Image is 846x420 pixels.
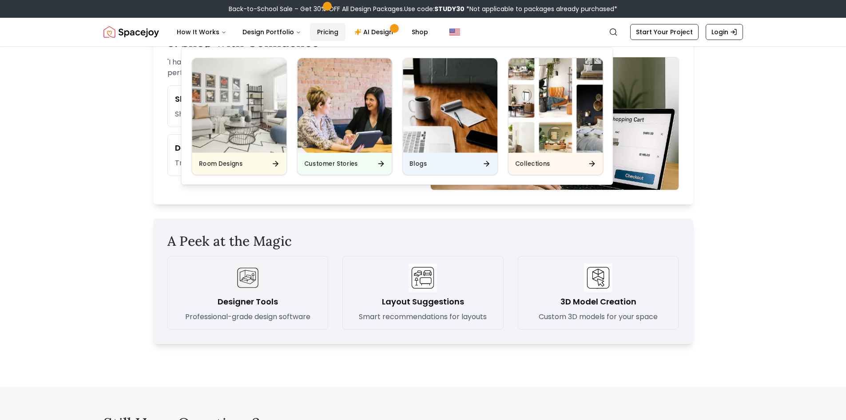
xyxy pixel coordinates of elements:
[359,312,487,322] p: Smart recommendations for layouts
[167,233,679,249] h2: A Peek at the Magic
[560,296,636,308] h3: 3D Model Creation
[539,312,658,322] p: Custom 3D models for your space
[234,264,262,292] img: Designer Tools icon
[584,264,612,292] img: 3D Model Creation icon
[409,264,437,292] img: Layout Suggestions icon
[103,23,159,41] a: Spacejoy
[382,296,464,308] h3: Layout Suggestions
[434,4,465,13] b: STUDY30
[310,23,346,41] a: Pricing
[170,23,234,41] button: How It Works
[103,18,743,46] nav: Global
[465,4,617,13] span: *Not applicable to packages already purchased*
[185,312,310,322] p: Professional-grade design software
[630,24,699,40] a: Start Your Project
[404,4,465,13] span: Use code:
[235,23,308,41] button: Design Portfolio
[167,34,679,50] h2: 5. Shop with Confidence
[449,27,460,37] img: United States
[229,4,617,13] div: Back-to-School Sale – Get 30% OFF All Design Packages.
[167,57,416,78] p: ' I had a hard time envisioning... but everything came together perfectly. '
[218,296,278,308] h3: Designer Tools
[347,23,403,41] a: AI Design
[706,24,743,40] a: Login
[170,23,435,41] nav: Main
[103,23,159,41] img: Spacejoy Logo
[405,23,435,41] a: Shop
